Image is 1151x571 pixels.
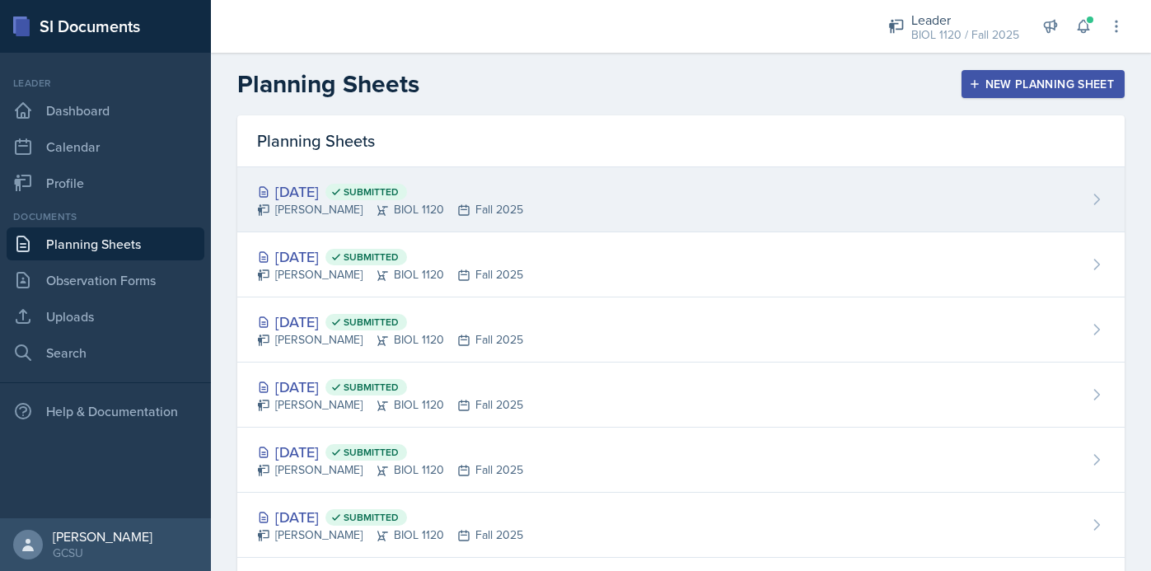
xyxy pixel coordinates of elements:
div: [DATE] [257,441,523,463]
span: Submitted [344,446,399,459]
span: Submitted [344,250,399,264]
a: Profile [7,166,204,199]
a: Uploads [7,300,204,333]
div: Planning Sheets [237,115,1125,167]
a: [DATE] Submitted [PERSON_NAME]BIOL 1120Fall 2025 [237,493,1125,558]
a: Planning Sheets [7,227,204,260]
a: [DATE] Submitted [PERSON_NAME]BIOL 1120Fall 2025 [237,232,1125,297]
a: Search [7,336,204,369]
div: Help & Documentation [7,395,204,428]
div: [DATE] [257,311,523,333]
div: [DATE] [257,376,523,398]
div: [PERSON_NAME] BIOL 1120 Fall 2025 [257,461,523,479]
a: Dashboard [7,94,204,127]
a: [DATE] Submitted [PERSON_NAME]BIOL 1120Fall 2025 [237,428,1125,493]
div: New Planning Sheet [972,77,1114,91]
div: [DATE] [257,246,523,268]
span: Submitted [344,316,399,329]
a: [DATE] Submitted [PERSON_NAME]BIOL 1120Fall 2025 [237,167,1125,232]
a: Observation Forms [7,264,204,297]
div: [PERSON_NAME] BIOL 1120 Fall 2025 [257,331,523,349]
h2: Planning Sheets [237,69,419,99]
span: Submitted [344,185,399,199]
div: Leader [7,76,204,91]
div: [DATE] [257,180,523,203]
div: [PERSON_NAME] BIOL 1120 Fall 2025 [257,396,523,414]
div: Documents [7,209,204,224]
span: Submitted [344,511,399,524]
div: GCSU [53,545,152,561]
div: Leader [911,10,1019,30]
a: [DATE] Submitted [PERSON_NAME]BIOL 1120Fall 2025 [237,297,1125,363]
button: New Planning Sheet [962,70,1125,98]
a: [DATE] Submitted [PERSON_NAME]BIOL 1120Fall 2025 [237,363,1125,428]
div: [PERSON_NAME] [53,528,152,545]
div: [PERSON_NAME] BIOL 1120 Fall 2025 [257,201,523,218]
span: Submitted [344,381,399,394]
div: [PERSON_NAME] BIOL 1120 Fall 2025 [257,266,523,283]
div: BIOL 1120 / Fall 2025 [911,26,1019,44]
div: [PERSON_NAME] BIOL 1120 Fall 2025 [257,527,523,544]
div: [DATE] [257,506,523,528]
a: Calendar [7,130,204,163]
